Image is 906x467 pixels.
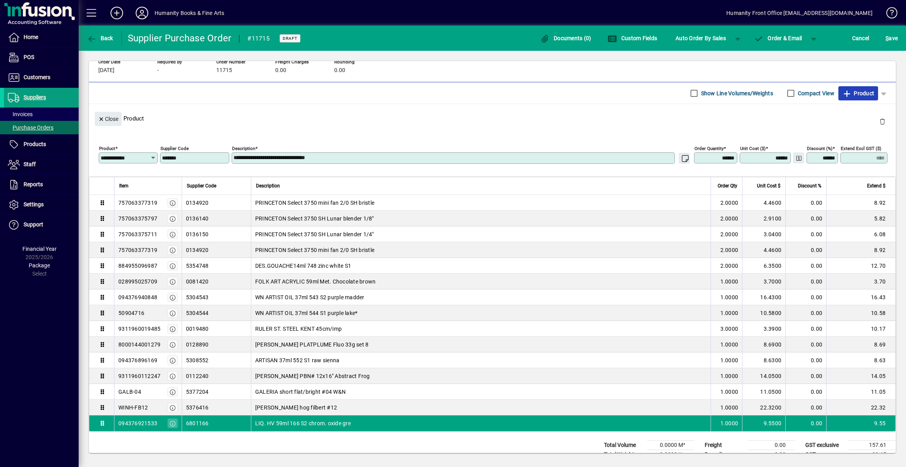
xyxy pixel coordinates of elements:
button: Order & Email [750,31,806,45]
span: Purchase Orders [8,124,53,131]
td: 1.0000 [711,415,742,431]
div: Product [89,104,896,133]
td: 1.0000 [711,305,742,321]
span: DES.GOUACHE14ml 748 zinc white S1 [255,262,351,270]
td: 0.00 [748,450,795,460]
td: 2.0000 [711,211,742,226]
mat-label: Supplier Code [160,146,189,151]
td: 5.82 [826,211,895,226]
span: PRINCETON Select 3750 SH Lunar blender 1/4" [255,230,374,238]
label: Compact View [796,89,834,97]
td: 2.9100 [742,211,785,226]
td: 0134920 [182,242,251,258]
span: LIQ. HV 59ml 166 S2 chrom. oxide gre [255,419,351,427]
div: 094376921533 [118,419,157,427]
td: 3.70 [826,274,895,289]
td: 0.00 [785,274,826,289]
span: Customers [24,74,50,80]
td: 0.00 [748,441,795,450]
button: Product [838,86,878,100]
td: 14.05 [826,368,895,384]
a: Products [4,135,79,154]
div: 884955096987 [118,262,157,270]
div: 9311960112247 [118,372,160,380]
button: Add [104,6,129,20]
td: 0.00 [785,242,826,258]
td: 5354748 [182,258,251,274]
td: 9.55 [826,415,895,431]
td: 6.3500 [742,258,785,274]
td: 0134920 [182,195,251,211]
td: 1.0000 [711,337,742,352]
td: 3.7000 [742,274,785,289]
td: 10.17 [826,321,895,337]
td: 4.4600 [742,195,785,211]
mat-label: Extend excl GST ($) [841,146,881,151]
td: 1.0000 [711,352,742,368]
button: Custom Fields [606,31,659,45]
span: Package [29,262,50,269]
span: Support [24,221,43,228]
div: 757063377319 [118,199,157,207]
button: Close [95,112,122,126]
td: 0136150 [182,226,251,242]
td: Freight [701,441,748,450]
td: 8.6300 [742,352,785,368]
span: Back [87,35,113,41]
button: Delete [873,112,892,131]
button: Documents (0) [538,31,593,45]
td: 11.0500 [742,384,785,400]
td: 0.00 [785,384,826,400]
span: Product [842,87,874,100]
span: [PERSON_NAME] hog filbert #12 [255,404,337,411]
button: Back [85,31,115,45]
td: 8.6900 [742,337,785,352]
a: POS [4,48,79,67]
span: Extend $ [867,182,886,190]
span: ARTISAN 37ml 552 S1 raw sienna [255,356,340,364]
a: Support [4,215,79,235]
mat-label: Product [99,146,115,151]
span: 0.00 [334,67,345,74]
td: 0.00 [785,400,826,415]
span: 11715 [216,67,232,74]
span: Invoices [8,111,33,117]
td: 23.65 [849,450,896,460]
a: Customers [4,68,79,87]
td: 0081420 [182,274,251,289]
td: 0.00 [785,337,826,352]
div: 9311960019485 [118,325,160,333]
td: 5376416 [182,400,251,415]
td: 0.00 [785,258,826,274]
div: 50904716 [118,309,144,317]
span: FOLK ART ACRYLIC 59ml Met. Chocolate brown [255,278,376,285]
div: Humanity Front Office [EMAIL_ADDRESS][DOMAIN_NAME] [726,7,873,19]
td: 8.63 [826,352,895,368]
a: Knowledge Base [880,2,896,27]
app-page-header-button: Back [79,31,122,45]
span: WN ARTIST OIL 37ml 544 S1 purple lake* [255,309,358,317]
span: Item [119,182,129,190]
td: 0.00 [785,352,826,368]
span: ave [886,32,898,44]
a: Home [4,28,79,47]
div: WINH-FB12 [118,404,148,411]
td: 157.61 [849,441,896,450]
mat-label: Description [232,146,255,151]
td: 2.0000 [711,195,742,211]
span: Auto Order By Sales [676,32,726,44]
label: Show Line Volumes/Weights [700,89,773,97]
td: 5308552 [182,352,251,368]
span: PRINCETON Select 3750 SH Lunar blender 1/8" [255,215,374,222]
span: Draft [283,36,297,41]
span: Suppliers [24,94,46,100]
app-page-header-button: Delete [873,118,892,125]
button: Profile [129,6,155,20]
span: Discount % [798,182,821,190]
span: Products [24,141,46,147]
span: POS [24,54,34,60]
td: 6801166 [182,415,251,431]
td: 3.3900 [742,321,785,337]
span: WN ARTIST OIL 37ml 543 S2 purple madder [255,293,365,301]
span: Staff [24,161,36,167]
